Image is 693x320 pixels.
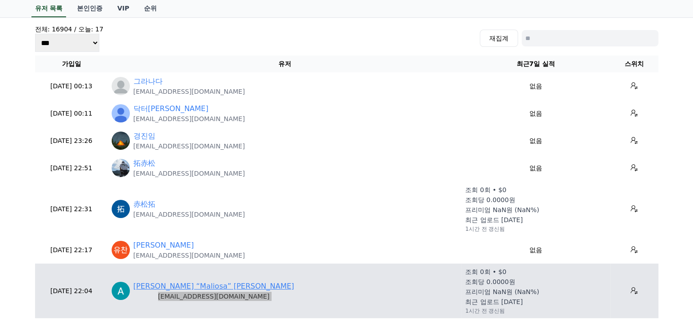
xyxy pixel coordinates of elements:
[465,136,606,146] p: 없음
[133,76,163,87] a: 그라나다
[465,215,523,224] p: 최근 업로드 [DATE]
[465,297,523,306] p: 최근 업로드 [DATE]
[133,158,155,169] a: 拓赤松
[465,163,606,173] p: 없음
[3,255,60,278] a: Home
[39,163,104,173] p: [DATE] 22:51
[23,269,39,276] span: Home
[465,277,515,286] p: 조회당 0.0000원
[108,56,462,72] th: 유저
[465,245,606,255] p: 없음
[465,307,505,315] p: 1시간 전 갱신됨
[462,56,610,72] th: 최근7일 실적
[112,159,130,177] img: https://lh3.googleusercontent.com/a/ACg8ocLFeJknNkZG_qHA7mECFAPnIb4p9F5aXBGee7ngAoy_uawLFdk=s96-c
[76,269,103,277] span: Messages
[133,131,155,142] a: 경진임
[39,136,104,146] p: [DATE] 23:26
[112,132,130,150] img: https://lh3.googleusercontent.com/a/ACg8ocJ32CEFFM6U2GlcRIN-geiyGwSsl_myGJTMfuyUo6EeMpvhDIQ=s96-c
[465,287,539,296] p: 프리미엄 NaN원 (NaN%)
[60,255,118,278] a: Messages
[133,103,209,114] a: 닥터[PERSON_NAME]
[112,77,130,95] img: profile_blank.webp
[39,286,104,296] p: [DATE] 22:04
[112,241,130,259] img: https://lh3.googleusercontent.com/a/ACg8ocJ8EbEu8TY_eYjknQxuG0jxF2nMKU3o1GTfFkRc2GJVeFyEVA=s96-c
[35,25,103,34] h4: 전체: 16904 / 오늘: 17
[465,267,506,276] p: 조회 0회 • $0
[465,195,515,204] p: 조회당 0.0000원
[133,240,194,251] a: [PERSON_NAME]
[112,282,130,300] img: https://lh3.googleusercontent.com/a/ACg8ocKTuONRCeQtm_nd5-MIBtsGhvocYOrTCVCafi0pOxyQskzr4A=s96-c
[39,204,104,214] p: [DATE] 22:31
[465,225,505,233] p: 1시간 전 갱신됨
[610,56,658,72] th: 스위치
[112,104,130,122] img: https://lh3.googleusercontent.com/a/ACg8ocJidMLBK7LyfZNQih7KOoQf0FbSuAbvtQTPn-MP6GUvaRzhDw=s96-c
[39,245,104,255] p: [DATE] 22:17
[465,109,606,118] p: 없음
[39,81,104,91] p: [DATE] 00:13
[133,281,294,292] a: [PERSON_NAME] “Maliosa” [PERSON_NAME]
[112,200,130,218] img: https://lh3.googleusercontent.com/a/ACg8ocIKq2eRnWaZC48Gbj4DwxZ1fdNGenRK1Bh2gEE6jb6lGUGyKw=s96-c
[133,251,245,260] p: [EMAIL_ADDRESS][DOMAIN_NAME]
[133,210,245,219] p: [EMAIL_ADDRESS][DOMAIN_NAME]
[480,30,518,47] button: 재집계
[133,169,245,178] p: [EMAIL_ADDRESS][DOMAIN_NAME]
[35,56,108,72] th: 가입일
[135,269,157,276] span: Settings
[133,87,245,96] p: [EMAIL_ADDRESS][DOMAIN_NAME]
[133,142,245,151] p: [EMAIL_ADDRESS][DOMAIN_NAME]
[465,185,506,194] p: 조회 0회 • $0
[465,205,539,214] p: 프리미엄 NaN원 (NaN%)
[133,292,294,301] p: [EMAIL_ADDRESS][DOMAIN_NAME]
[118,255,175,278] a: Settings
[133,199,155,210] a: 赤松拓
[39,109,104,118] p: [DATE] 00:11
[465,81,606,91] p: 없음
[133,114,245,123] p: [EMAIL_ADDRESS][DOMAIN_NAME]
